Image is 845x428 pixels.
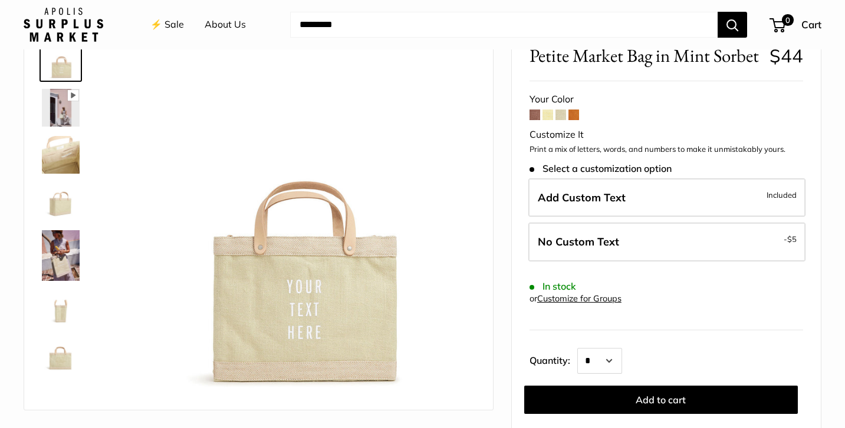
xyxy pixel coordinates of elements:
a: About Us [205,16,246,34]
span: Select a customization option [530,163,672,174]
label: Leave Blank [528,223,805,261]
a: Petite Market Bag in Mint Sorbet [40,87,82,129]
a: Petite Market Bag in Mint Sorbet [40,39,82,82]
img: Petite Market Bag in Mint Sorbet [42,230,80,281]
span: $44 [770,44,803,67]
img: Petite Market Bag in Mint Sorbet [42,42,80,79]
span: $5 [787,234,797,244]
a: description_Seal of authenticity printed on the backside of every bag. [40,335,82,377]
a: Petite Market Bag in Mint Sorbet [40,382,82,424]
span: 0 [782,14,794,26]
img: Petite Market Bag in Mint Sorbet [42,183,80,221]
div: or [530,291,622,307]
a: Petite Market Bag in Mint Sorbet [40,288,82,330]
img: Petite Market Bag in Mint Sorbet [119,42,475,398]
a: Customize for Groups [537,293,622,304]
span: Add Custom Text [538,191,626,204]
img: description_Seal of authenticity printed on the backside of every bag. [42,337,80,375]
span: Petite Market Bag in Mint Sorbet [530,45,761,67]
a: ⚡️ Sale [150,16,184,34]
button: Add to cart [524,386,798,414]
a: Petite Market Bag in Mint Sorbet [40,181,82,223]
a: 0 Cart [771,15,821,34]
span: Cart [801,18,821,31]
label: Add Custom Text [528,178,805,217]
span: No Custom Text [538,235,619,248]
span: Included [767,188,797,202]
input: Search... [290,12,718,38]
div: Customize It [530,126,803,144]
div: Your Color [530,91,803,108]
span: In stock [530,281,576,292]
img: Petite Market Bag in Mint Sorbet [42,136,80,174]
img: Apolis: Surplus Market [24,8,103,42]
p: Print a mix of letters, words, and numbers to make it unmistakably yours. [530,144,803,155]
span: - [784,232,797,246]
img: Petite Market Bag in Mint Sorbet [42,89,80,127]
a: Petite Market Bag in Mint Sorbet [40,134,82,176]
img: Petite Market Bag in Mint Sorbet [42,290,80,328]
img: Petite Market Bag in Mint Sorbet [42,384,80,422]
button: Search [718,12,747,38]
a: Petite Market Bag in Mint Sorbet [40,228,82,283]
label: Quantity: [530,344,577,374]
